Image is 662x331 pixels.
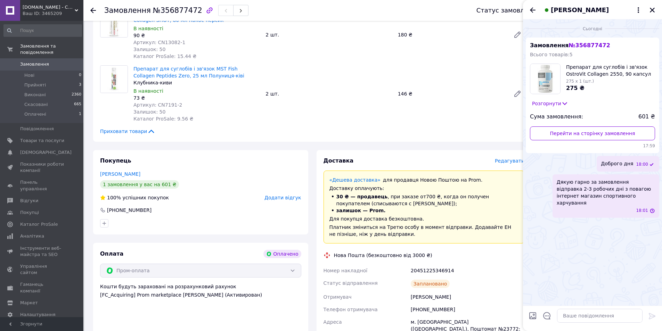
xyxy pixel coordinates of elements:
[133,79,260,86] div: Клубника-киви
[580,26,605,32] span: Сьогодні
[100,194,169,201] div: успішних покупок
[133,116,193,122] span: Каталог ProSale: 9.56 ₴
[542,311,551,320] button: Відкрити шаблони відповідей
[153,6,202,15] span: №356877472
[20,233,44,239] span: Аналітика
[409,303,526,316] div: [PHONE_NUMBER]
[79,82,81,88] span: 3
[636,162,648,167] span: 18:00 12.08.2025
[90,7,96,14] div: Повернутися назад
[24,72,34,78] span: Нові
[395,89,508,99] div: 146 ₴
[530,64,560,94] img: 6311327307_w100_h100_preparat-dlya-sustavov.jpg
[20,138,64,144] span: Товари та послуги
[566,85,585,91] span: 275 ₴
[324,319,342,325] span: Адреса
[336,194,388,199] span: 30 ₴ — продавець
[20,221,58,227] span: Каталог ProSale
[569,42,610,49] span: № 356877472
[264,195,301,200] span: Додати відгук
[133,32,260,39] div: 90 ₴
[20,198,38,204] span: Відгуки
[332,252,434,259] div: Нова Пошта (безкоштовно від 3000 ₴)
[20,43,83,56] span: Замовлення та повідомлення
[557,179,655,206] span: Дякую гарно за замовлення відправка 2-3 робочих дні з повагою інтернет магазин спортивного харчув...
[20,300,38,306] span: Маркет
[133,88,163,94] span: В наявності
[329,185,519,192] div: Доставку оплачують:
[530,42,610,49] span: Замовлення
[24,82,46,88] span: Прийняті
[20,263,64,276] span: Управління сайтом
[100,10,128,37] img: Препарат для суглобів і зв'язок OstroVit Marine Collagen SHOT, 80 мл Кокос-персик
[530,113,583,121] span: Сума замовлення:
[133,102,182,108] span: Артикул: CN7191-2
[263,250,301,258] div: Оплачено
[329,177,381,183] a: «Дешева доставка»
[636,208,648,214] span: 18:01 12.08.2025
[263,30,395,40] div: 2 шт.
[133,26,163,31] span: В наявності
[530,143,655,149] span: 17:59 12.08.2025
[24,101,48,108] span: Скасовані
[324,280,378,286] span: Статус відправлення
[510,28,524,42] a: Редагувати
[20,209,39,216] span: Покупці
[104,6,151,15] span: Замовлення
[601,160,633,167] span: Доброго дня
[100,66,128,93] img: Препарат для суглобів і зв'язок MST Fish Collagen Peptides Zero, 25 мл Полуниця-ківі
[133,66,244,78] a: Препарат для суглобів і зв'язок MST Fish Collagen Peptides Zero, 25 мл Полуниця-ківі
[324,294,352,300] span: Отримувач
[530,52,573,57] span: Всього товарів: 5
[107,195,121,200] span: 100%
[529,6,537,14] button: Назад
[100,283,301,298] div: Кошти будуть зараховані на розрахунковий рахунок
[648,6,656,14] button: Закрити
[133,94,260,101] div: 73 ₴
[23,10,83,17] div: Ваш ID: 3465209
[20,179,64,192] span: Панель управління
[329,224,519,238] div: Платник зміниться на Третю особу в момент відправки. Додавайте ЕН не пізніше, ніж у день відправки.
[106,207,152,214] div: [PHONE_NUMBER]
[100,250,123,257] span: Оплата
[409,291,526,303] div: [PERSON_NAME]
[23,4,75,10] span: superbody.in.ua - Спортивне харчування та аксесуари для спортсменів і не тільки!
[411,280,450,288] div: Заплановано
[20,161,64,174] span: Показники роботи компанії
[100,157,131,164] span: Покупець
[566,79,594,84] span: 275 x 1 (шт.)
[100,171,140,177] a: [PERSON_NAME]
[336,208,386,213] span: залишок — Prom.
[74,101,81,108] span: 665
[100,128,155,135] span: Приховати товари
[72,92,81,98] span: 2360
[133,53,196,59] span: Каталог ProSale: 15.44 ₴
[329,215,519,222] div: Для покупця доставка безкоштовна.
[3,24,82,37] input: Пошук
[526,25,659,32] div: 12.08.2025
[20,149,72,156] span: [DEMOGRAPHIC_DATA]
[542,6,643,15] button: [PERSON_NAME]
[324,157,354,164] span: Доставка
[395,30,508,40] div: 180 ₴
[100,291,301,298] div: [FC_Acquiring] Prom marketplace [PERSON_NAME] (Активирован)
[638,113,655,121] span: 601 ₴
[510,87,524,101] a: Редагувати
[20,61,49,67] span: Замовлення
[495,158,524,164] span: Редагувати
[79,111,81,117] span: 1
[20,126,54,132] span: Повідомлення
[24,92,46,98] span: Виконані
[24,111,46,117] span: Оплачені
[324,307,378,312] span: Телефон отримувача
[530,100,570,107] button: Розгорнути
[324,268,368,273] span: Номер накладної
[329,176,519,183] div: для продавця Новою Поштою на Prom.
[79,72,81,78] span: 0
[263,89,395,99] div: 2 шт.
[409,264,526,277] div: 20451225346914
[566,64,655,77] span: Препарат для суглобів і зв'язок OstroVit Collagen 2550, 90 капсул
[100,180,179,189] div: 1 замовлення у вас на 601 ₴
[530,126,655,140] a: Перейти на сторінку замовлення
[133,47,165,52] span: Залишок: 50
